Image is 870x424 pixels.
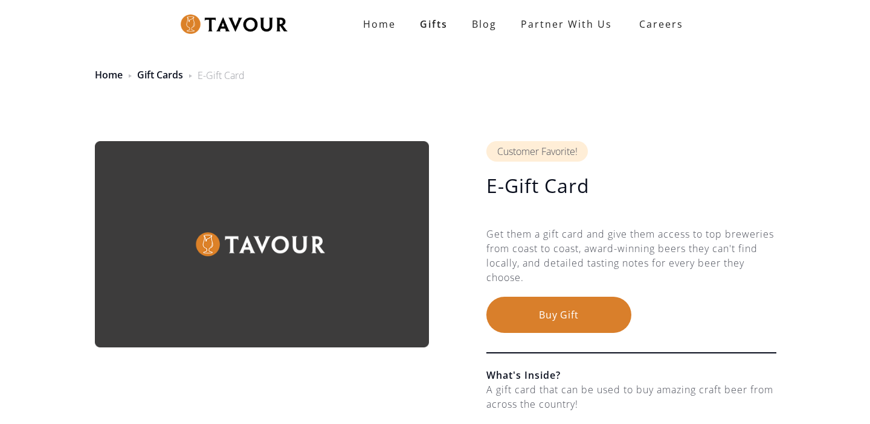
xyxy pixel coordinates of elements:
[624,7,692,41] a: Careers
[486,174,776,198] h1: E-Gift Card
[95,68,123,81] a: Home
[486,382,776,411] div: A gift card that can be used to buy amazing craft beer from across the country!
[363,17,396,31] strong: Home
[198,68,245,83] div: E-Gift Card
[509,12,624,36] a: partner with us
[639,12,683,36] strong: Careers
[486,141,588,162] div: Customer Favorite!
[486,297,631,333] button: Buy Gift
[486,368,776,382] h6: What's Inside?
[486,227,776,297] div: Get them a gift card and give them access to top breweries from coast to coast, award-winning bee...
[460,12,509,36] a: Blog
[137,68,183,81] a: Gift Cards
[408,12,460,36] a: Gifts
[351,12,408,36] a: Home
